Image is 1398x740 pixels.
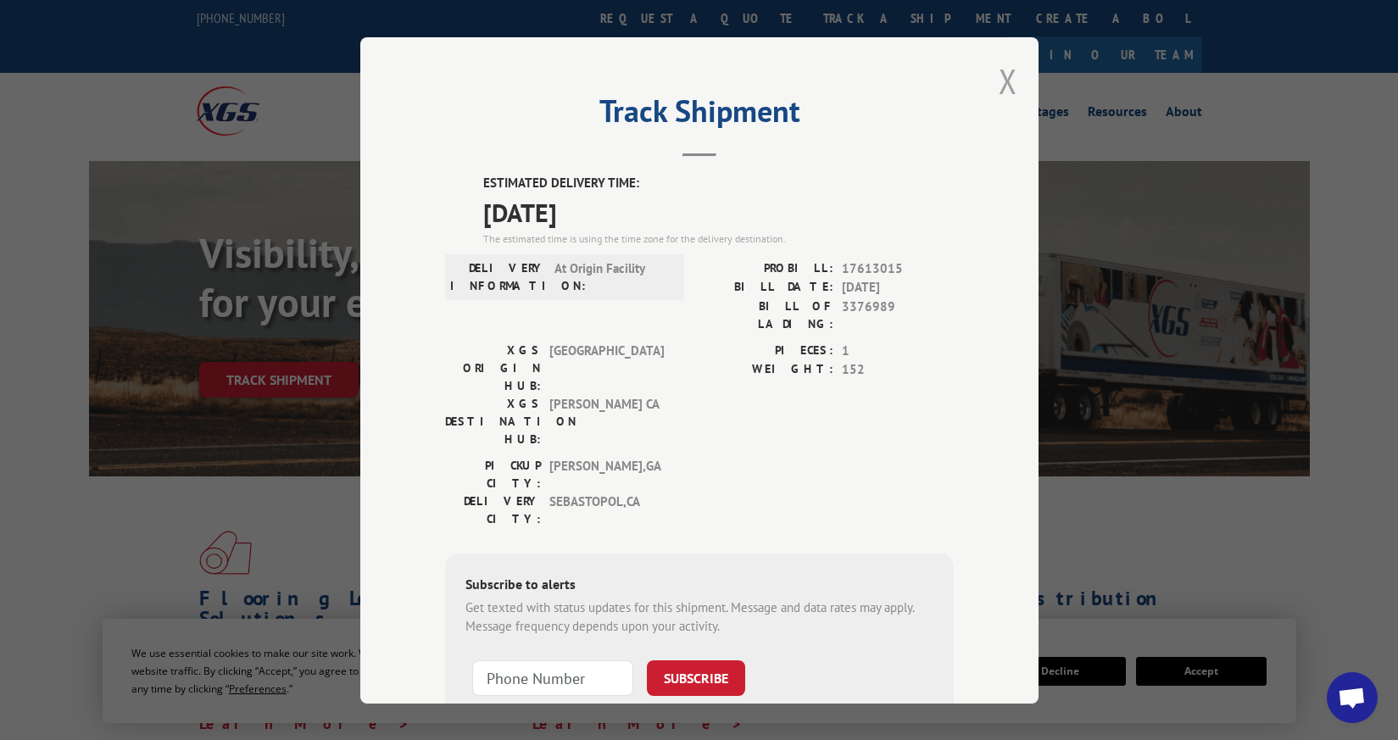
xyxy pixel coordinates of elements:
[445,99,954,131] h2: Track Shipment
[554,259,669,294] span: At Origin Facility
[465,598,933,636] div: Get texted with status updates for this shipment. Message and data rates may apply. Message frequ...
[472,659,633,695] input: Phone Number
[647,659,745,695] button: SUBSCRIBE
[483,231,954,246] div: The estimated time is using the time zone for the delivery destination.
[445,456,541,492] label: PICKUP CITY:
[999,58,1017,103] button: Close modal
[699,297,833,332] label: BILL OF LADING:
[450,259,546,294] label: DELIVERY INFORMATION:
[1327,672,1378,723] div: Open chat
[842,341,954,360] span: 1
[465,573,933,598] div: Subscribe to alerts
[445,492,541,527] label: DELIVERY CITY:
[699,360,833,380] label: WEIGHT:
[842,259,954,278] span: 17613015
[842,297,954,332] span: 3376989
[445,394,541,448] label: XGS DESTINATION HUB:
[699,341,833,360] label: PIECES:
[842,360,954,380] span: 152
[699,259,833,278] label: PROBILL:
[549,492,664,527] span: SEBASTOPOL , CA
[549,341,664,394] span: [GEOGRAPHIC_DATA]
[483,174,954,193] label: ESTIMATED DELIVERY TIME:
[699,278,833,298] label: BILL DATE:
[842,278,954,298] span: [DATE]
[549,394,664,448] span: [PERSON_NAME] CA
[445,341,541,394] label: XGS ORIGIN HUB:
[549,456,664,492] span: [PERSON_NAME] , GA
[483,192,954,231] span: [DATE]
